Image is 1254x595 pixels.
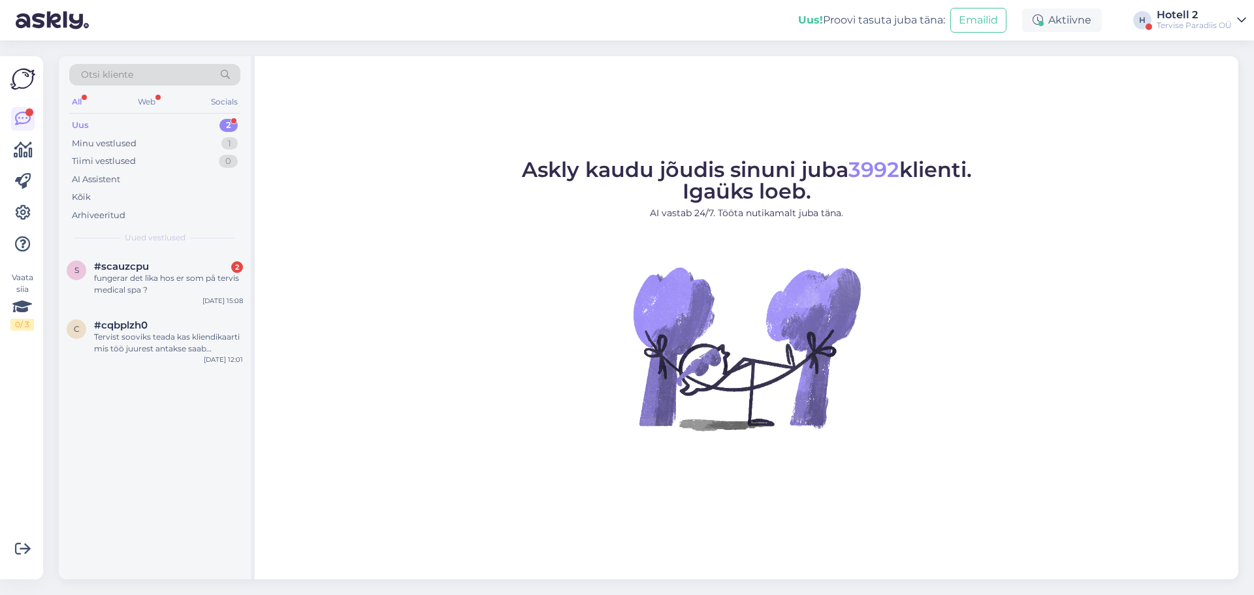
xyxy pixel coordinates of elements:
div: Vaata siia [10,272,34,330]
div: 1 [221,137,238,150]
div: Proovi tasuta juba täna: [798,12,945,28]
div: All [69,93,84,110]
div: Tiimi vestlused [72,155,136,168]
div: Socials [208,93,240,110]
div: AI Assistent [72,173,120,186]
div: Aktiivne [1022,8,1102,32]
button: Emailid [950,8,1006,33]
b: Uus! [798,14,823,26]
div: [DATE] 15:08 [202,296,243,306]
span: c [74,324,80,334]
div: H [1133,11,1151,29]
span: #cqbplzh0 [94,319,148,331]
div: Web [135,93,158,110]
span: Otsi kliente [81,68,133,82]
img: Askly Logo [10,67,35,91]
span: s [74,265,79,275]
div: Hotell 2 [1157,10,1232,20]
span: Uued vestlused [125,232,185,244]
span: Askly kaudu jõudis sinuni juba klienti. Igaüks loeb. [522,157,972,204]
div: Tervist sooviks teada kas kliendikaarti mis töö juurest antakse saab kasutada piljardi või bowlin... [94,331,243,355]
div: Kõik [72,191,91,204]
span: 3992 [848,157,899,182]
div: 0 / 3 [10,319,34,330]
div: 0 [219,155,238,168]
div: [DATE] 12:01 [204,355,243,364]
div: Tervise Paradiis OÜ [1157,20,1232,31]
div: fungerar det lika hos er som på tervis medical spa ? [94,272,243,296]
div: Arhiveeritud [72,209,125,222]
span: #scauzcpu [94,261,149,272]
a: Hotell 2Tervise Paradiis OÜ [1157,10,1246,31]
p: AI vastab 24/7. Tööta nutikamalt juba täna. [522,206,972,220]
div: Uus [72,119,89,132]
div: Minu vestlused [72,137,137,150]
div: 2 [219,119,238,132]
img: No Chat active [629,231,864,466]
div: 2 [231,261,243,273]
